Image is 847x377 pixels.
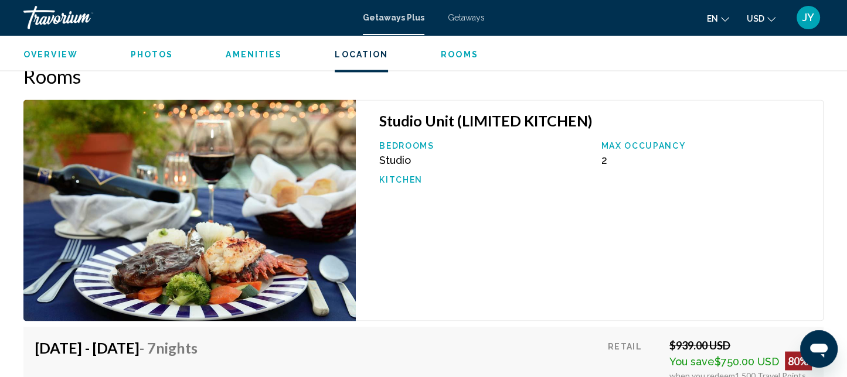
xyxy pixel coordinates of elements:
[379,175,589,184] p: Kitchen
[441,50,478,59] span: Rooms
[23,50,78,59] span: Overview
[23,49,78,60] button: Overview
[707,14,718,23] span: en
[747,14,764,23] span: USD
[335,50,388,59] span: Location
[793,5,824,30] button: User Menu
[140,338,198,356] span: - 7
[131,50,174,59] span: Photos
[441,49,478,60] button: Rooms
[707,10,729,27] button: Change language
[448,13,485,22] a: Getaways
[226,50,282,59] span: Amenities
[669,338,812,351] div: $939.00 USD
[23,64,824,88] h2: Rooms
[379,112,811,129] h3: Studio Unit (LIMITED KITCHEN)
[785,351,812,370] div: 80%
[715,355,779,367] span: $750.00 USD
[156,338,198,356] span: Nights
[226,49,282,60] button: Amenities
[802,12,814,23] span: JY
[131,49,174,60] button: Photos
[335,49,388,60] button: Location
[23,100,356,321] img: ii_lgf4.jpg
[601,154,607,166] span: 2
[669,355,715,367] span: You save
[23,6,351,29] a: Travorium
[800,330,838,368] iframe: Button to launch messaging window
[601,141,811,150] p: Max Occupancy
[379,141,589,150] p: Bedrooms
[363,13,424,22] a: Getaways Plus
[379,154,411,166] span: Studio
[35,338,198,356] h4: [DATE] - [DATE]
[747,10,775,27] button: Change currency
